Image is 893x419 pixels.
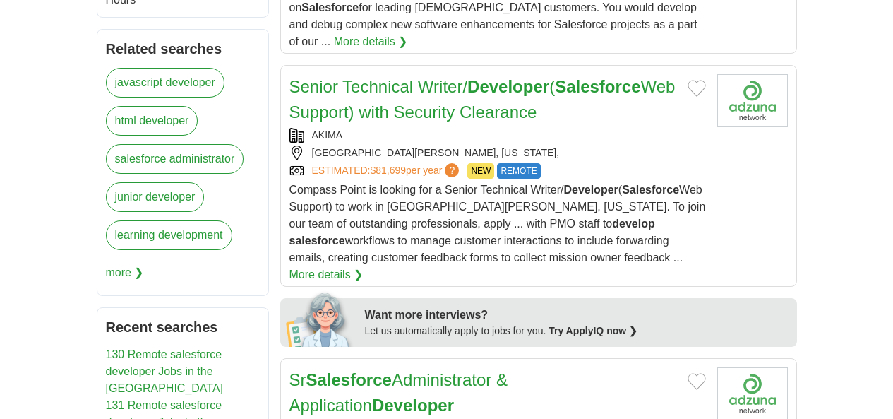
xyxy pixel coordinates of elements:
a: salesforce administrator [106,144,244,174]
div: [GEOGRAPHIC_DATA][PERSON_NAME], [US_STATE], [289,146,706,160]
strong: Salesforce [306,370,392,389]
div: Let us automatically apply to jobs for you. [365,324,789,338]
span: NEW [467,163,494,179]
strong: Salesforce [622,184,679,196]
strong: Developer [467,77,549,96]
span: Compass Point is looking for a Senior Technical Writer/ ( Web Support) to work in [GEOGRAPHIC_DAT... [289,184,706,264]
a: More details ❯ [289,266,364,283]
a: 130 Remote salesforce developer Jobs in the [GEOGRAPHIC_DATA] [106,348,224,394]
img: Akima Infrastructure Services logo [717,74,788,127]
a: junior developer [106,182,205,212]
strong: Developer [563,184,618,196]
img: apply-iq-scientist.png [286,290,354,347]
a: html developer [106,106,198,136]
a: learning development [106,220,232,250]
a: Try ApplyIQ now ❯ [549,325,637,336]
a: ESTIMATED:$81,699per year? [312,163,462,179]
div: Want more interviews? [365,307,789,324]
strong: develop [612,218,654,230]
span: $81,699 [370,165,406,176]
strong: Salesforce [301,1,359,13]
a: javascript developer [106,68,224,98]
span: more ❯ [106,259,144,287]
h2: Recent searches [106,317,260,338]
a: AKIMA [312,129,343,141]
strong: Salesforce [555,77,640,96]
span: ? [445,163,459,177]
a: SrSalesforceAdministrator & ApplicationDeveloper [289,370,508,415]
button: Add to favorite jobs [688,80,706,97]
a: Senior Technical Writer/Developer(SalesforceWeb Support) with Security Clearance [289,77,676,122]
strong: Developer [372,396,454,415]
h2: Related searches [106,38,260,59]
a: More details ❯ [334,33,408,50]
span: REMOTE [497,163,540,179]
button: Add to favorite jobs [688,373,706,390]
strong: salesforce [289,235,345,247]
